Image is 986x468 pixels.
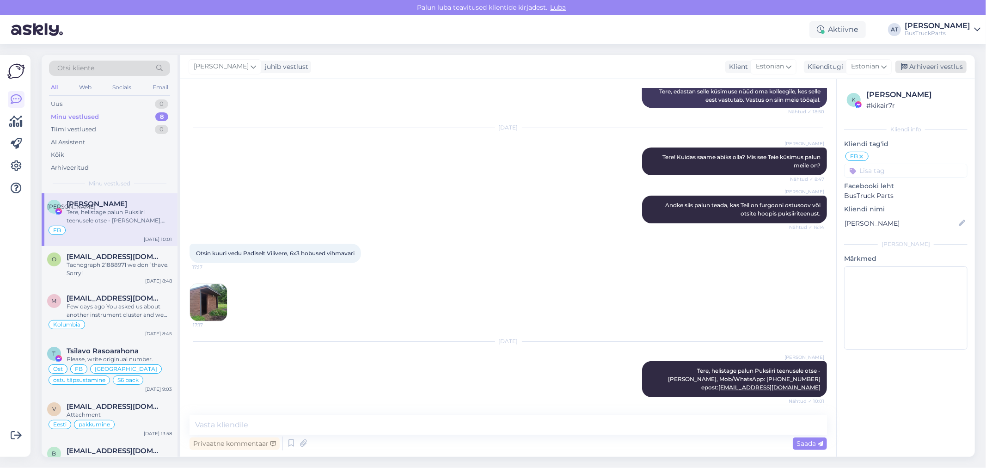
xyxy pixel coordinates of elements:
span: Kolumbia [53,322,80,327]
div: [PERSON_NAME] [866,89,965,100]
span: Tere, helistage palun Puksiiri teenusele otse - [PERSON_NAME], Mob/WhatsApp: [PHONE_NUMBER] epost: [668,367,822,391]
span: Tsilavo Rasoarahona [67,347,139,355]
div: Tere, helistage palun Puksiiri teenusele otse - [PERSON_NAME], Mob/WhatsApp: [PHONE_NUMBER] epost... [67,208,172,225]
span: b [52,450,56,457]
div: Minu vestlused [51,112,99,122]
div: Privaatne kommentaar [190,437,280,450]
div: [DATE] 10:01 [144,236,172,243]
div: 0 [155,125,168,134]
span: FB [53,228,61,233]
span: veiko.paimla@gmail.com [67,402,163,411]
span: ostu täpsustamine [53,377,105,383]
span: Otsin kuuri vedu Padiselt Vilivere, 6x3 hobused vihmavari [196,250,355,257]
p: BusTruck Parts [844,191,968,201]
div: Klienditugi [804,62,843,72]
span: 17:17 [193,321,227,328]
span: [PERSON_NAME] [47,203,96,210]
div: Phone number request [67,455,172,463]
span: olgalizeth03@gmail.com [67,252,163,261]
div: juhib vestlust [261,62,308,72]
div: Kõik [51,150,64,160]
div: [PERSON_NAME] [905,22,970,30]
input: Lisa tag [844,164,968,178]
span: ba.akeri.ab@gmail.com [67,447,163,455]
div: Arhiveeritud [51,163,89,172]
div: Klient [725,62,748,72]
span: m [52,297,57,304]
a: [PERSON_NAME]BusTruckParts [905,22,980,37]
span: [PERSON_NAME] [784,140,824,147]
div: Please, write originual number. [67,355,172,363]
div: Uus [51,99,62,109]
span: Estonian [756,62,784,72]
img: Askly Logo [7,62,25,80]
span: Nähtud ✓ 16:14 [789,224,824,231]
div: Tiimi vestlused [51,125,96,134]
div: All [49,81,60,93]
span: Nähtud ✓ 18:50 [788,108,824,115]
div: Tachograph 21888971 we don´thave. Sorry! [67,261,172,277]
div: Web [77,81,93,93]
div: [DATE] 9:03 [145,386,172,393]
span: 17:17 [192,264,227,271]
div: AT [888,23,901,36]
span: k [852,96,856,103]
div: [DATE] [190,337,827,345]
span: Minu vestlused [89,179,130,188]
span: S6 back [117,377,139,383]
div: Email [151,81,170,93]
span: v [52,406,56,413]
span: mrjapan68@hotmail.com [67,294,163,302]
div: [DATE] 8:45 [145,330,172,337]
span: Saada [796,439,823,448]
span: Luba [548,3,569,12]
p: Kliendi tag'id [844,139,968,149]
p: Kliendi nimi [844,204,968,214]
span: FB [850,154,858,159]
input: Lisa nimi [845,218,957,228]
a: [EMAIL_ADDRESS][DOMAIN_NAME] [718,384,821,391]
span: [PERSON_NAME] [194,62,249,72]
div: Kliendi info [844,125,968,134]
div: [DATE] 8:48 [145,277,172,284]
div: 0 [155,99,168,109]
div: Attachment [67,411,172,419]
span: pakkumine [79,422,110,427]
img: Attachment [190,284,227,321]
span: FB [75,366,83,372]
span: o [52,256,56,263]
p: Facebooki leht [844,181,968,191]
p: Märkmed [844,254,968,264]
div: Socials [110,81,133,93]
div: BusTruckParts [905,30,970,37]
div: # kikair7r [866,100,965,111]
div: Aktiivne [809,21,866,38]
span: [PERSON_NAME] [784,188,824,195]
span: Andke siis palun teada, kas Teil on furgooni ostusoov või otsite hoopis puksiiriteenust. [665,202,822,217]
span: [GEOGRAPHIC_DATA] [95,366,157,372]
div: [DATE] 13:58 [144,430,172,437]
span: T [53,350,56,357]
div: AI Assistent [51,138,85,147]
div: [DATE] [190,123,827,132]
span: Nähtud ✓ 8:47 [790,176,824,183]
span: Otsi kliente [57,63,94,73]
span: Nähtud ✓ 10:01 [789,398,824,405]
span: Ost [53,366,63,372]
div: Tere, edastan selle küsimuse nüüd oma kolleegile, kes selle eest vastutab. Vastus on siin meie tö... [642,84,827,108]
div: Arhiveeri vestlus [895,61,967,73]
span: Наталия Абдалла [67,200,127,208]
span: [PERSON_NAME] [784,354,824,361]
div: Few days ago You asked us about another instrument cluster and we sent You offer. Still haven´t r... [67,302,172,319]
div: 8 [155,112,168,122]
span: Eesti [53,422,67,427]
span: Tere! Kuidas saame abiks olla? Mis see Teie küsimus palun meile on? [662,154,822,169]
span: Estonian [851,62,879,72]
div: [PERSON_NAME] [844,240,968,248]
